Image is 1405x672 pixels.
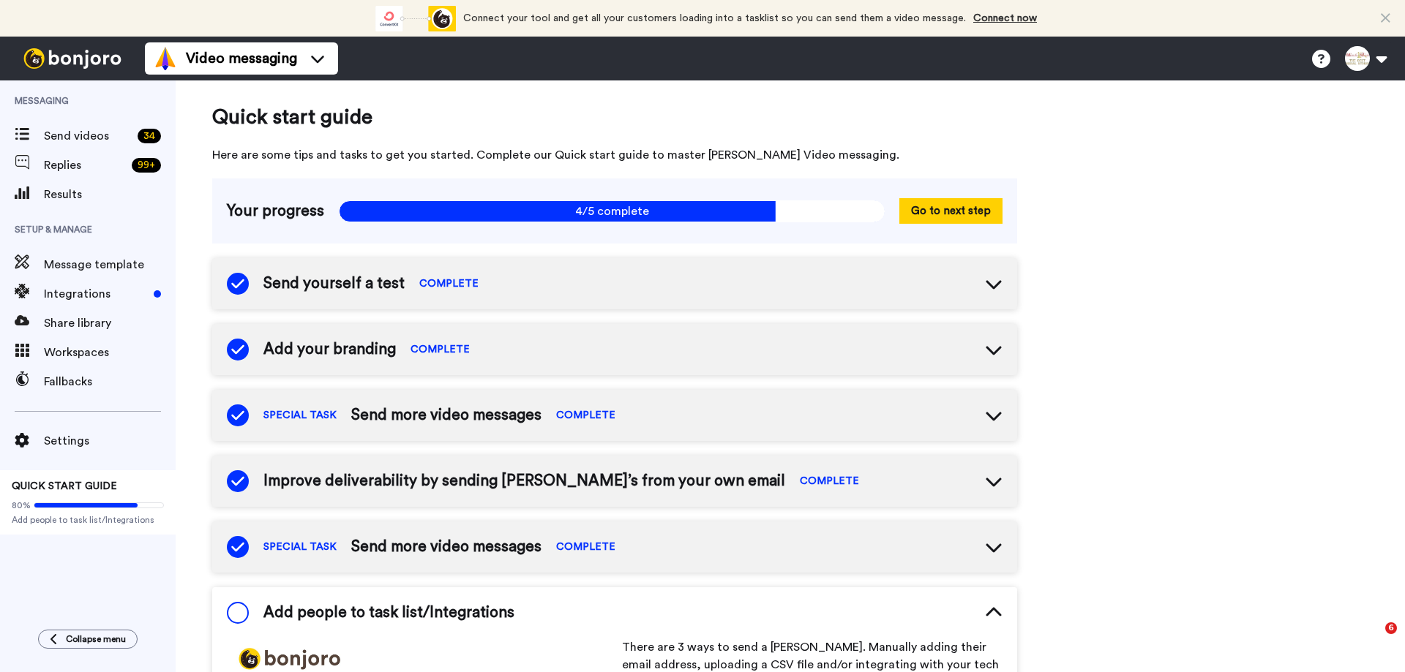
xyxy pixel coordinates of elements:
[12,481,117,491] span: QUICK START GUIDE
[973,13,1037,23] a: Connect now
[186,48,297,69] span: Video messaging
[263,470,785,492] span: Improve deliverability by sending [PERSON_NAME]’s from your own email
[899,198,1003,224] button: Go to next step
[263,273,405,295] span: Send yourself a test
[263,408,337,423] span: SPECIAL TASK
[44,186,176,203] span: Results
[263,339,396,360] span: Add your branding
[263,602,514,624] span: Add people to task list/Integrations
[1385,622,1397,634] span: 6
[38,630,138,649] button: Collapse menu
[154,47,177,70] img: vm-color.svg
[12,514,164,526] span: Add people to task list/Integrations
[66,633,126,645] span: Collapse menu
[44,344,176,361] span: Workspaces
[463,13,966,23] span: Connect your tool and get all your customers loading into a tasklist so you can send them a video...
[132,158,161,173] div: 99 +
[138,129,161,143] div: 34
[44,373,176,390] span: Fallbacks
[18,48,127,69] img: bj-logo-header-white.svg
[44,156,126,174] span: Replies
[800,474,859,488] span: COMPLETE
[44,432,176,450] span: Settings
[212,102,1017,132] span: Quick start guide
[44,285,148,303] span: Integrations
[263,540,337,554] span: SPECIAL TASK
[419,276,479,291] span: COMPLETE
[411,342,470,357] span: COMPLETE
[44,127,132,145] span: Send videos
[44,314,176,332] span: Share library
[212,146,1017,164] span: Here are some tips and tasks to get you started. Complete our Quick start guide to master [PERSON...
[351,404,542,426] span: Send more video messages
[351,536,542,558] span: Send more video messages
[339,200,885,222] span: 4/5 complete
[12,499,31,511] span: 80%
[556,540,615,554] span: COMPLETE
[44,256,176,273] span: Message template
[227,200,324,222] span: Your progress
[375,6,456,31] div: animation
[1355,622,1390,657] iframe: Intercom live chat
[556,408,615,423] span: COMPLETE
